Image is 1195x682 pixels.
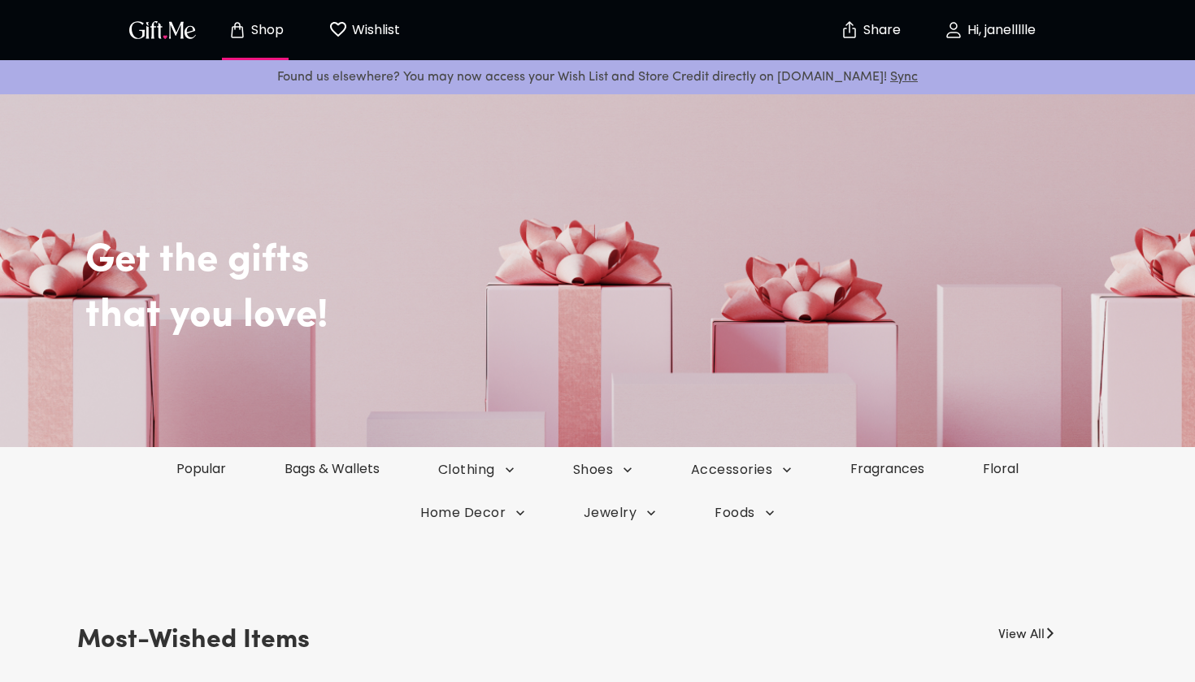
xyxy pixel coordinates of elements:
[85,293,1183,340] h2: that you love!
[954,459,1048,478] a: Floral
[85,189,1183,285] h2: Get the gifts
[908,4,1071,56] button: Hi, janellllle
[420,504,525,522] span: Home Decor
[147,459,255,478] a: Popular
[438,461,515,479] span: Clothing
[998,619,1045,645] a: View All
[691,461,792,479] span: Accessories
[821,459,954,478] a: Fragrances
[573,461,632,479] span: Shoes
[348,20,400,41] p: Wishlist
[255,459,409,478] a: Bags & Wallets
[211,4,300,56] button: Store page
[963,24,1036,37] p: Hi, janellllle
[319,4,409,56] button: Wishlist page
[247,24,284,37] p: Shop
[391,504,554,522] button: Home Decor
[554,504,685,522] button: Jewelry
[662,461,821,479] button: Accessories
[124,20,201,40] button: GiftMe Logo
[409,461,544,479] button: Clothing
[77,619,310,662] h3: Most-Wished Items
[841,2,898,59] button: Share
[685,504,803,522] button: Foods
[890,71,918,84] a: Sync
[584,504,656,522] span: Jewelry
[544,461,662,479] button: Shoes
[13,67,1182,88] p: Found us elsewhere? You may now access your Wish List and Store Credit directly on [DOMAIN_NAME]!
[126,18,199,41] img: GiftMe Logo
[859,24,901,37] p: Share
[715,504,774,522] span: Foods
[840,20,859,40] img: secure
